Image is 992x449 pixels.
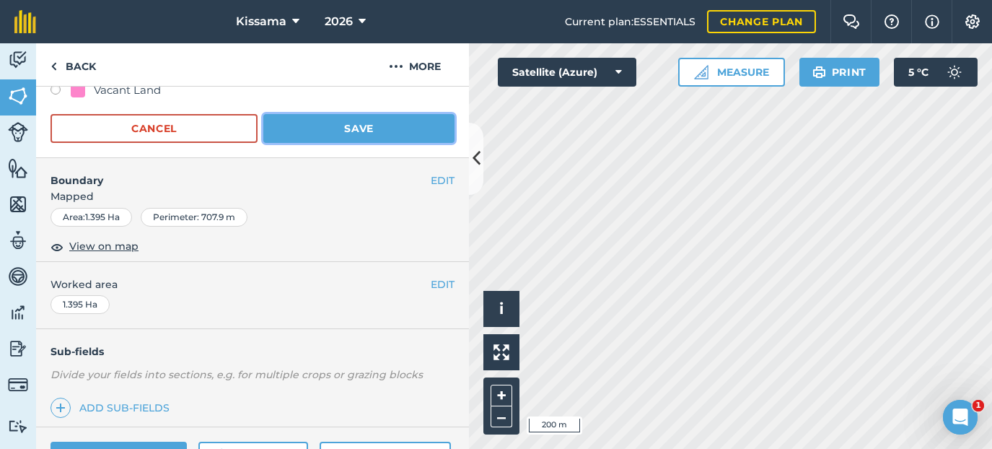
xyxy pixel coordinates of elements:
span: Current plan : ESSENTIALS [565,14,695,30]
img: fieldmargin Logo [14,10,36,33]
span: 2026 [325,13,353,30]
img: svg+xml;base64,PHN2ZyB4bWxucz0iaHR0cDovL3d3dy53My5vcmcvMjAwMC9zdmciIHdpZHRoPSIxNyIgaGVpZ2h0PSIxNy... [925,13,939,30]
iframe: Intercom live chat [943,400,978,435]
img: svg+xml;base64,PD94bWwgdmVyc2lvbj0iMS4wIiBlbmNvZGluZz0idXRmLTgiPz4KPCEtLSBHZW5lcmF0b3I6IEFkb2JlIE... [8,266,28,287]
button: + [491,385,512,406]
img: svg+xml;base64,PD94bWwgdmVyc2lvbj0iMS4wIiBlbmNvZGluZz0idXRmLTgiPz4KPCEtLSBHZW5lcmF0b3I6IEFkb2JlIE... [8,338,28,359]
button: Satellite (Azure) [498,58,636,87]
button: Save [263,114,455,143]
em: Divide your fields into sections, e.g. for multiple crops or grazing blocks [51,368,423,381]
div: Vacant Land [94,82,161,99]
a: Back [36,43,110,86]
img: svg+xml;base64,PD94bWwgdmVyc2lvbj0iMS4wIiBlbmNvZGluZz0idXRmLTgiPz4KPCEtLSBHZW5lcmF0b3I6IEFkb2JlIE... [8,375,28,395]
img: Ruler icon [694,65,708,79]
img: svg+xml;base64,PD94bWwgdmVyc2lvbj0iMS4wIiBlbmNvZGluZz0idXRmLTgiPz4KPCEtLSBHZW5lcmF0b3I6IEFkb2JlIE... [8,302,28,323]
button: EDIT [431,276,455,292]
a: Add sub-fields [51,398,175,418]
img: svg+xml;base64,PHN2ZyB4bWxucz0iaHR0cDovL3d3dy53My5vcmcvMjAwMC9zdmciIHdpZHRoPSI5IiBoZWlnaHQ9IjI0Ii... [51,58,57,75]
img: A question mark icon [883,14,900,29]
span: 1 [973,400,984,411]
img: Two speech bubbles overlapping with the left bubble in the forefront [843,14,860,29]
img: svg+xml;base64,PD94bWwgdmVyc2lvbj0iMS4wIiBlbmNvZGluZz0idXRmLTgiPz4KPCEtLSBHZW5lcmF0b3I6IEFkb2JlIE... [940,58,969,87]
img: svg+xml;base64,PHN2ZyB4bWxucz0iaHR0cDovL3d3dy53My5vcmcvMjAwMC9zdmciIHdpZHRoPSIyMCIgaGVpZ2h0PSIyNC... [389,58,403,75]
button: Measure [678,58,785,87]
h4: Boundary [36,158,431,188]
span: View on map [69,238,139,254]
img: A cog icon [964,14,981,29]
img: svg+xml;base64,PD94bWwgdmVyc2lvbj0iMS4wIiBlbmNvZGluZz0idXRmLTgiPz4KPCEtLSBHZW5lcmF0b3I6IEFkb2JlIE... [8,122,28,142]
a: Change plan [707,10,816,33]
button: i [483,291,519,327]
img: Four arrows, one pointing top left, one top right, one bottom right and the last bottom left [493,344,509,360]
img: svg+xml;base64,PHN2ZyB4bWxucz0iaHR0cDovL3d3dy53My5vcmcvMjAwMC9zdmciIHdpZHRoPSIxOSIgaGVpZ2h0PSIyNC... [812,64,826,81]
h4: Sub-fields [36,344,469,359]
div: Perimeter : 707.9 m [141,208,247,227]
button: View on map [51,238,139,256]
img: svg+xml;base64,PHN2ZyB4bWxucz0iaHR0cDovL3d3dy53My5vcmcvMjAwMC9zdmciIHdpZHRoPSI1NiIgaGVpZ2h0PSI2MC... [8,157,28,179]
img: svg+xml;base64,PD94bWwgdmVyc2lvbj0iMS4wIiBlbmNvZGluZz0idXRmLTgiPz4KPCEtLSBHZW5lcmF0b3I6IEFkb2JlIE... [8,49,28,71]
button: EDIT [431,173,455,188]
span: Worked area [51,276,455,292]
img: svg+xml;base64,PD94bWwgdmVyc2lvbj0iMS4wIiBlbmNvZGluZz0idXRmLTgiPz4KPCEtLSBHZW5lcmF0b3I6IEFkb2JlIE... [8,230,28,251]
img: svg+xml;base64,PHN2ZyB4bWxucz0iaHR0cDovL3d3dy53My5vcmcvMjAwMC9zdmciIHdpZHRoPSI1NiIgaGVpZ2h0PSI2MC... [8,193,28,215]
img: svg+xml;base64,PHN2ZyB4bWxucz0iaHR0cDovL3d3dy53My5vcmcvMjAwMC9zdmciIHdpZHRoPSIxOCIgaGVpZ2h0PSIyNC... [51,238,63,256]
img: svg+xml;base64,PD94bWwgdmVyc2lvbj0iMS4wIiBlbmNvZGluZz0idXRmLTgiPz4KPCEtLSBHZW5lcmF0b3I6IEFkb2JlIE... [8,419,28,433]
button: – [491,406,512,427]
button: 5 °C [894,58,978,87]
div: 1.395 Ha [51,295,110,314]
img: svg+xml;base64,PHN2ZyB4bWxucz0iaHR0cDovL3d3dy53My5vcmcvMjAwMC9zdmciIHdpZHRoPSIxNCIgaGVpZ2h0PSIyNC... [56,399,66,417]
span: Mapped [36,188,469,204]
span: 5 ° C [908,58,929,87]
button: Print [799,58,880,87]
img: svg+xml;base64,PHN2ZyB4bWxucz0iaHR0cDovL3d3dy53My5vcmcvMjAwMC9zdmciIHdpZHRoPSI1NiIgaGVpZ2h0PSI2MC... [8,85,28,107]
button: Cancel [51,114,258,143]
span: Kissama [236,13,286,30]
span: i [499,300,504,318]
div: Area : 1.395 Ha [51,208,132,227]
button: More [361,43,469,86]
